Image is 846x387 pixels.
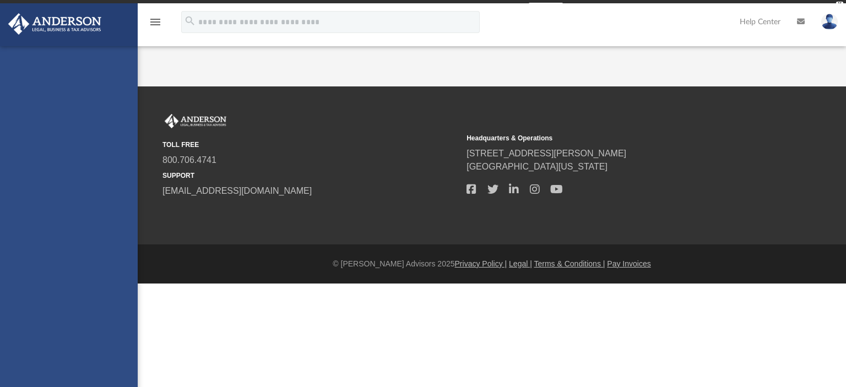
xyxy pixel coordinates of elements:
[283,3,524,16] div: Get a chance to win 6 months of Platinum for free just by filling out this
[162,114,229,128] img: Anderson Advisors Platinum Portal
[509,259,532,268] a: Legal |
[529,3,563,16] a: survey
[5,13,105,35] img: Anderson Advisors Platinum Portal
[534,259,605,268] a: Terms & Conditions |
[162,140,459,150] small: TOLL FREE
[138,258,846,270] div: © [PERSON_NAME] Advisors 2025
[455,259,507,268] a: Privacy Policy |
[836,2,843,8] div: close
[162,155,216,165] a: 800.706.4741
[162,186,312,195] a: [EMAIL_ADDRESS][DOMAIN_NAME]
[149,21,162,29] a: menu
[184,15,196,27] i: search
[467,149,626,158] a: [STREET_ADDRESS][PERSON_NAME]
[162,171,459,181] small: SUPPORT
[467,162,608,171] a: [GEOGRAPHIC_DATA][US_STATE]
[149,15,162,29] i: menu
[467,133,763,143] small: Headquarters & Operations
[821,14,838,30] img: User Pic
[607,259,650,268] a: Pay Invoices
